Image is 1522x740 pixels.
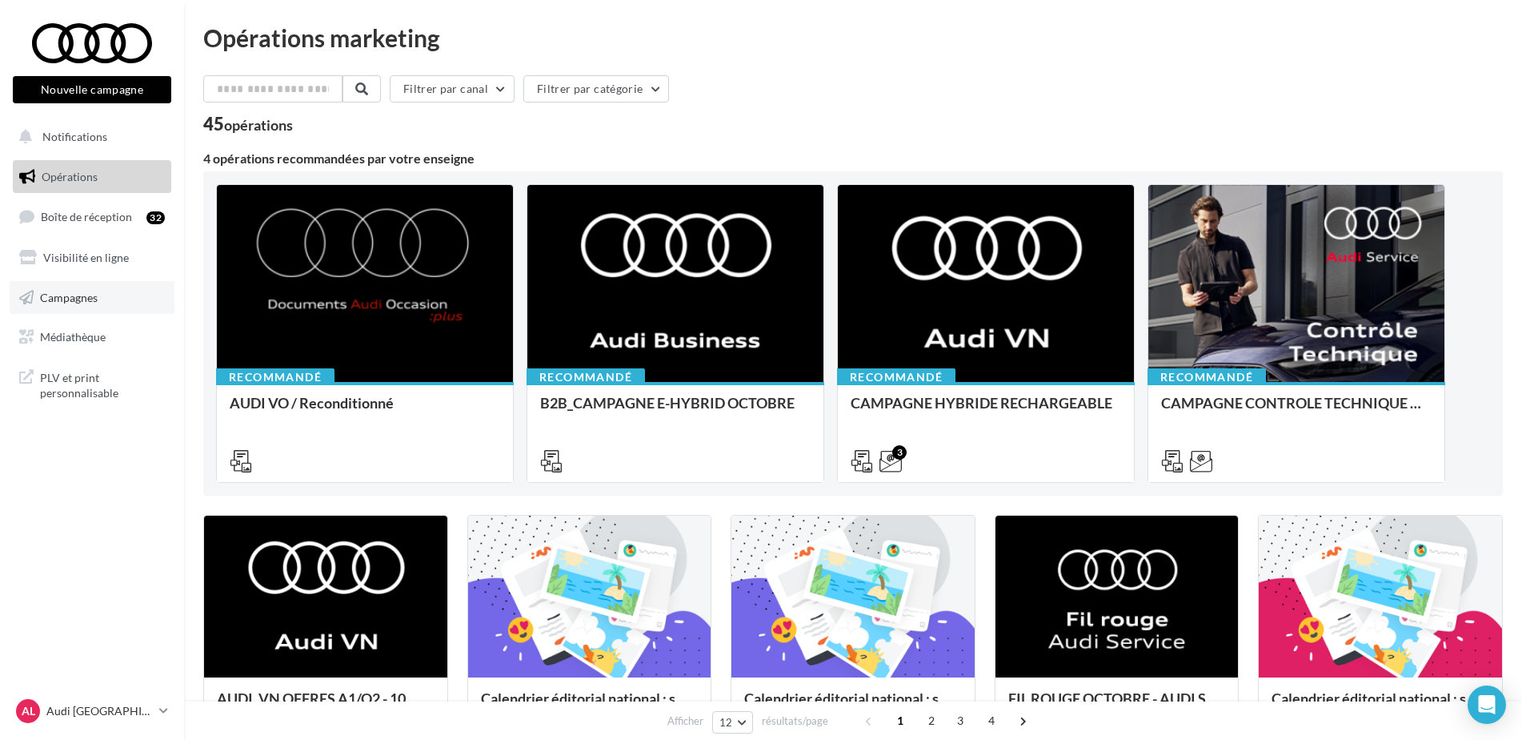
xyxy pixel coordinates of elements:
[22,703,35,719] span: AL
[224,118,293,132] div: opérations
[667,714,703,729] span: Afficher
[40,290,98,304] span: Campagnes
[744,690,962,722] div: Calendrier éditorial national : semaine du 29.09 au 05.10
[10,199,174,234] a: Boîte de réception32
[43,251,129,264] span: Visibilité en ligne
[712,711,753,734] button: 12
[46,703,153,719] p: Audi [GEOGRAPHIC_DATA][PERSON_NAME]
[230,395,500,427] div: AUDI VO / Reconditionné
[42,170,98,183] span: Opérations
[42,130,107,143] span: Notifications
[979,708,1004,734] span: 4
[10,160,174,194] a: Opérations
[40,367,165,401] span: PLV et print personnalisable
[1008,690,1226,722] div: FIL ROUGE OCTOBRE - AUDI SERVICE
[203,26,1503,50] div: Opérations marketing
[540,395,811,427] div: B2B_CAMPAGNE E-HYBRID OCTOBRE
[719,716,733,729] span: 12
[10,241,174,275] a: Visibilité en ligne
[887,708,913,734] span: 1
[481,690,699,722] div: Calendrier éditorial national : semaine du 06.10 au 12.10
[41,210,132,223] span: Boîte de réception
[1161,395,1432,427] div: CAMPAGNE CONTROLE TECHNIQUE 25€ OCTOBRE
[216,368,334,386] div: Recommandé
[203,115,293,133] div: 45
[40,330,106,344] span: Médiathèque
[947,708,973,734] span: 3
[10,120,168,154] button: Notifications
[919,708,944,734] span: 2
[837,368,955,386] div: Recommandé
[10,360,174,408] a: PLV et print personnalisable
[1468,686,1506,724] div: Open Intercom Messenger
[13,76,171,103] button: Nouvelle campagne
[527,368,645,386] div: Recommandé
[13,696,171,726] a: AL Audi [GEOGRAPHIC_DATA][PERSON_NAME]
[217,690,435,722] div: AUDI_VN OFFRES A1/Q2 - 10 au 31 octobre
[523,75,669,103] button: Filtrer par catégorie
[1148,368,1266,386] div: Recommandé
[390,75,515,103] button: Filtrer par canal
[762,714,828,729] span: résultats/page
[892,445,907,460] div: 3
[1272,690,1489,722] div: Calendrier éditorial national : semaine du 22.09 au 28.09
[851,395,1121,427] div: CAMPAGNE HYBRIDE RECHARGEABLE
[10,320,174,354] a: Médiathèque
[10,281,174,315] a: Campagnes
[203,152,1503,165] div: 4 opérations recommandées par votre enseigne
[146,211,165,224] div: 32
